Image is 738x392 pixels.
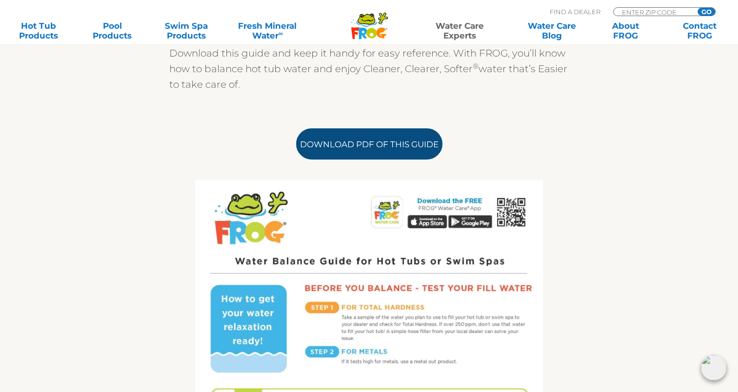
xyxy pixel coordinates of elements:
a: Water CareBlog [523,21,580,40]
sup: ∞ [279,30,283,37]
input: Zip Code Form [621,8,687,16]
sup: ® [473,61,479,71]
a: Swim SpaProducts [158,21,215,40]
a: Water CareExperts [413,21,506,40]
a: Download PDF of this Guide [296,128,442,159]
a: Fresh MineralWater∞ [232,21,303,40]
a: Hot TubProducts [10,21,67,40]
input: GO [698,8,715,16]
img: openIcon [701,355,726,380]
p: Download this guide and keep it handy for easy reference. With FROG, you’ll know how to balance h... [169,45,569,92]
a: PoolProducts [84,21,141,40]
a: AboutFROG [597,21,655,40]
a: ContactFROG [671,21,728,40]
p: Find A Dealer [550,7,600,16]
